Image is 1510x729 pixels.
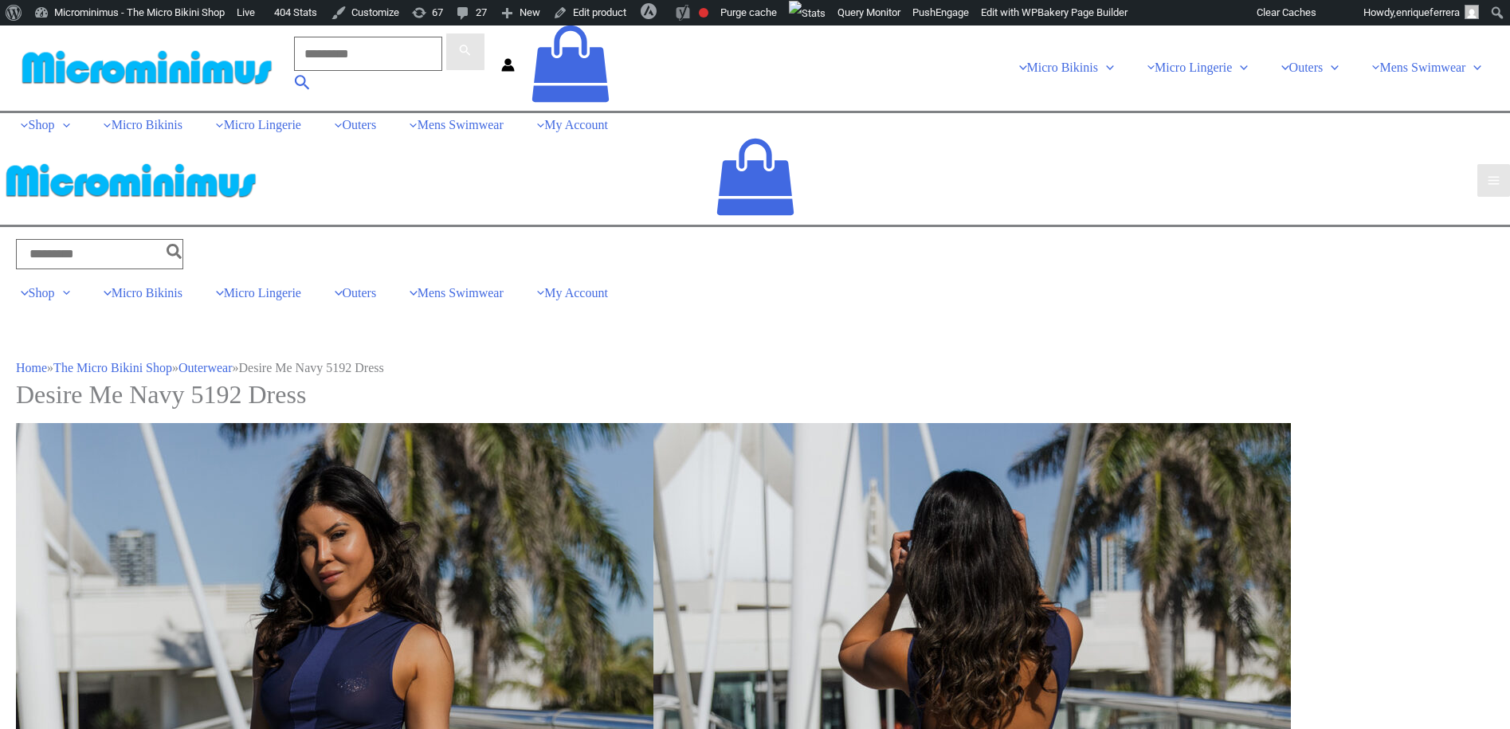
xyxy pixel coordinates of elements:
[314,281,389,305] a: Outers
[16,379,1494,410] h1: Desire Me Navy 5192 Dress
[1261,56,1351,80] a: OutersMenu ToggleMenu Toggle
[16,361,384,374] span: » » »
[294,37,442,71] input: Search Submit
[112,118,182,131] span: Micro Bikinis
[195,281,314,305] a: Micro Lingerie
[239,361,384,374] span: Desire Me Navy 5192 Dress
[29,286,55,300] span: Shop
[1232,61,1248,74] span: Menu Toggle
[224,286,301,300] span: Micro Lingerie
[343,286,377,300] span: Outers
[294,76,311,95] a: Search icon link
[544,286,608,300] span: My Account
[112,286,182,300] span: Micro Bikinis
[1289,61,1324,74] span: Outers
[531,24,610,112] a: View Shopping Cart, 3 items
[83,281,195,305] a: Micro Bikinis
[1351,56,1494,80] a: Mens SwimwearMenu ToggleMenu Toggle
[516,281,621,305] a: My Account
[501,61,515,74] a: Account icon link
[1465,61,1481,74] span: Menu Toggle
[29,118,55,131] span: Shop
[789,1,826,26] img: Views over 48 hours. Click for more Jetpack Stats.
[1396,6,1460,18] span: enriqueferrera
[55,286,71,300] span: Menu Toggle
[195,113,314,137] a: Micro Lingerie
[343,118,377,131] span: Outers
[389,281,516,305] a: Mens Swimwear
[716,137,795,225] a: View Shopping Cart, 3 items
[178,361,233,374] a: Outerwear
[1127,56,1261,80] a: Micro LingerieMenu ToggleMenu Toggle
[1379,61,1465,74] span: Mens Swimwear
[53,361,172,374] a: The Micro Bikini Shop
[16,49,278,85] img: MM SHOP LOGO FLAT
[445,33,485,71] button: Search Submit
[1323,61,1339,74] span: Menu Toggle
[998,56,1127,80] a: Micro BikinisMenu ToggleMenu Toggle
[1027,61,1098,74] span: Micro Bikinis
[418,118,504,131] span: Mens Swimwear
[1155,61,1232,74] span: Micro Lingerie
[418,286,504,300] span: Mens Swimwear
[55,118,71,131] span: Menu Toggle
[544,118,608,131] span: My Account
[314,113,389,137] a: Outers
[167,239,183,269] button: Search
[1098,61,1114,74] span: Menu Toggle
[516,113,621,137] a: My Account
[83,113,195,137] a: Micro Bikinis
[16,361,47,374] a: Home
[224,118,301,131] span: Micro Lingerie
[699,8,708,18] div: Focus keyphrase not set
[998,56,1494,80] nav: Site Navigation
[389,113,516,137] a: Mens Swimwear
